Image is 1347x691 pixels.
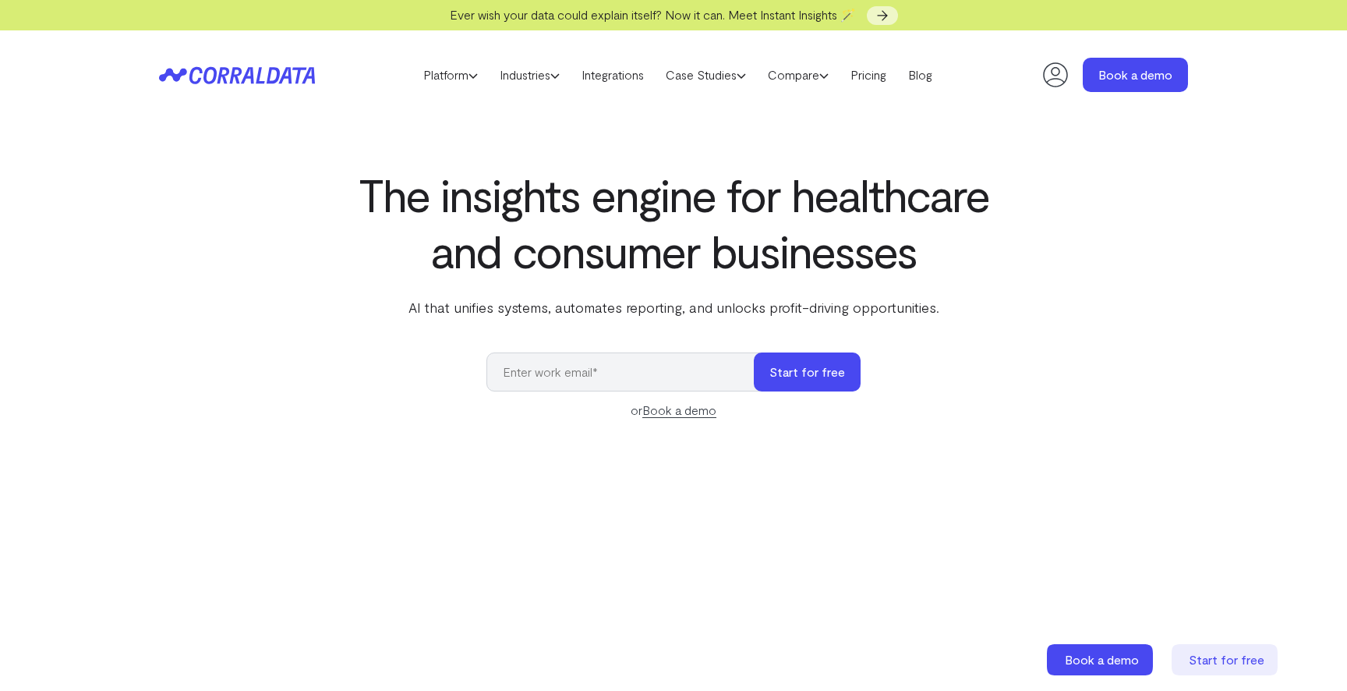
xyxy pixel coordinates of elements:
[897,63,943,87] a: Blog
[486,353,769,392] input: Enter work email*
[571,63,655,87] a: Integrations
[355,166,992,278] h1: The insights engine for healthcare and consumer businesses
[1189,652,1264,667] span: Start for free
[1083,58,1188,92] a: Book a demo
[754,353,861,392] button: Start for free
[1172,644,1281,675] a: Start for free
[655,63,757,87] a: Case Studies
[1047,644,1156,675] a: Book a demo
[840,63,897,87] a: Pricing
[1065,652,1139,667] span: Book a demo
[355,297,992,317] p: AI that unifies systems, automates reporting, and unlocks profit-driving opportunities.
[642,402,716,418] a: Book a demo
[412,63,489,87] a: Platform
[450,7,856,22] span: Ever wish your data could explain itself? Now it can. Meet Instant Insights 🪄
[486,401,861,420] div: or
[757,63,840,87] a: Compare
[489,63,571,87] a: Industries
